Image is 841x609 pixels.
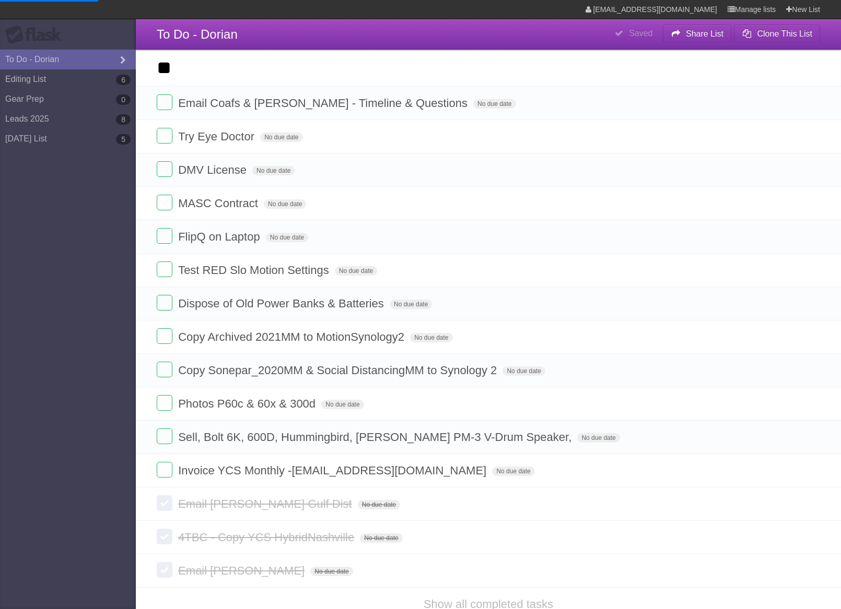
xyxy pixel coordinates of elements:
[178,397,318,410] span: Photos P60c & 60x & 300d
[321,400,364,409] span: No due date
[335,266,377,276] span: No due date
[178,364,499,377] span: Copy Sonepar_2020MM & Social DistancingMM to Synology 2
[178,564,307,577] span: Email [PERSON_NAME]
[178,97,470,110] span: Email Coafs & [PERSON_NAME] - Timeline & Questions
[390,300,432,309] span: No due date
[157,94,172,110] label: Done
[178,297,387,310] span: Dispose of Old Power Banks & Batteries
[178,497,355,510] span: Email [PERSON_NAME] Gulf Dist
[157,562,172,578] label: Done
[178,130,257,143] span: Try Eye Doctor
[5,26,68,44] div: Flask
[157,395,172,411] label: Done
[410,333,452,342] span: No due date
[116,134,131,145] b: 5
[157,195,172,210] label: Done
[178,230,263,243] span: FlipQ on Laptop
[178,531,357,544] span: 4TBC - Copy YCS HybridNashville
[686,29,723,38] b: Share List
[503,366,545,376] span: No due date
[629,29,652,38] b: Saved
[734,25,820,43] button: Clone This List
[116,94,131,105] b: 0
[157,128,172,144] label: Done
[178,264,332,277] span: Test RED Slo Motion Settings
[663,25,732,43] button: Share List
[178,163,249,176] span: DMV License
[157,428,172,444] label: Done
[178,464,489,477] span: Invoice YCS Monthly - [EMAIL_ADDRESS][DOMAIN_NAME]
[266,233,308,242] span: No due date
[157,261,172,277] label: Done
[577,433,620,443] span: No due date
[157,462,172,477] label: Done
[157,362,172,377] label: Done
[360,533,402,543] span: No due date
[757,29,812,38] b: Clone This List
[157,161,172,177] label: Done
[157,228,172,244] label: Done
[116,114,131,125] b: 8
[358,500,400,509] span: No due date
[310,567,353,576] span: No due date
[492,467,534,476] span: No due date
[157,495,172,511] label: Done
[473,99,516,109] span: No due date
[264,199,306,209] span: No due date
[178,431,574,444] span: Sell, Bolt 6K, 600D, Hummingbird, [PERSON_NAME] PM-3 V-Drum Speaker,
[157,27,238,41] span: To Do - Dorian
[178,330,407,343] span: Copy Archived 2021MM to MotionSynology2
[157,529,172,544] label: Done
[260,133,302,142] span: No due date
[252,166,295,175] span: No due date
[157,295,172,311] label: Done
[157,328,172,344] label: Done
[178,197,261,210] span: MASC Contract
[116,75,131,85] b: 6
